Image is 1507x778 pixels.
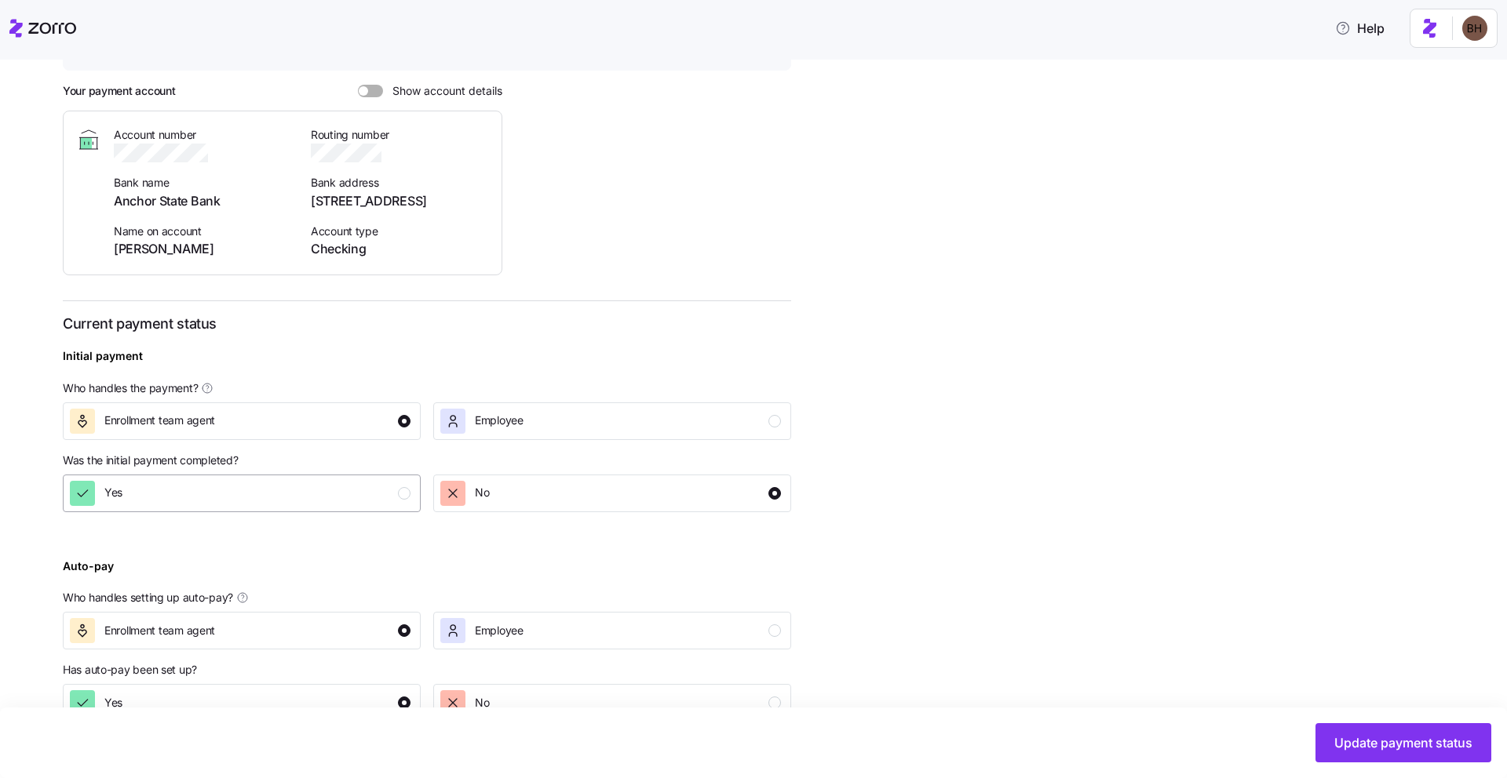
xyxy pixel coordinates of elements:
span: [STREET_ADDRESS] [311,191,489,211]
div: Auto-pay [63,558,114,587]
span: Account type [311,224,489,239]
span: Bank address [311,175,489,191]
span: No [475,485,489,500]
span: Anchor State Bank [114,191,292,211]
span: Who handles the payment? [63,380,198,396]
button: Help [1323,13,1397,44]
span: Bank name [114,175,292,191]
span: Show account details [383,85,502,97]
button: Update payment status [1315,723,1491,762]
span: Was the initial payment completed? [63,453,238,468]
span: Enrollment team agent [104,623,215,638]
span: Enrollment team agent [104,413,215,428]
div: Initial payment [63,347,143,377]
span: Name on account [114,224,292,239]
span: Update payment status [1334,733,1472,752]
span: Account number [114,127,292,143]
span: [PERSON_NAME] [114,239,292,259]
span: Yes [104,695,122,711]
h3: Current payment status [63,314,791,333]
span: Yes [104,485,122,500]
span: Checking [311,239,489,259]
span: Routing number [311,127,489,143]
span: Who handles setting up auto-pay? [63,590,233,605]
span: Has auto-pay been set up? [63,662,197,678]
span: No [475,695,489,711]
span: Employee [475,623,524,638]
h3: Your payment account [63,83,175,99]
span: Help [1335,19,1385,38]
img: c3c218ad70e66eeb89914ccc98a2927c [1462,16,1487,41]
span: Employee [475,413,524,428]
